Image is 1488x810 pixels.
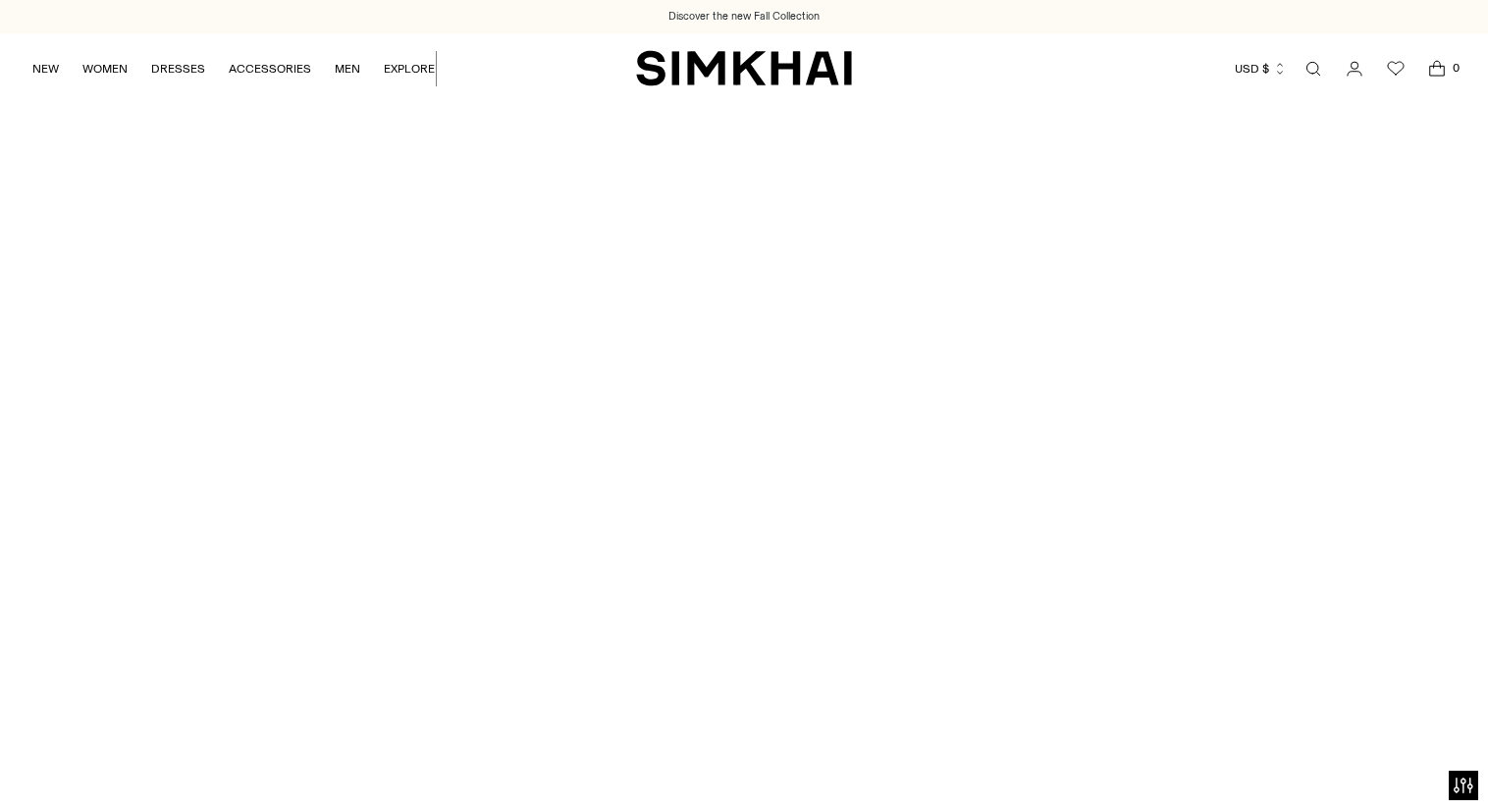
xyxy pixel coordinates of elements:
a: Wishlist [1376,49,1415,88]
a: WOMEN [82,47,128,90]
a: Open cart modal [1417,49,1457,88]
a: MEN [335,47,360,90]
a: DRESSES [151,47,205,90]
a: EXPLORE [384,47,435,90]
a: NEW [32,47,59,90]
a: Go to the account page [1335,49,1374,88]
a: Discover the new Fall Collection [668,9,820,25]
button: USD $ [1235,47,1287,90]
a: Open search modal [1294,49,1333,88]
a: SIMKHAI [636,49,852,87]
span: 0 [1447,59,1464,77]
a: ACCESSORIES [229,47,311,90]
